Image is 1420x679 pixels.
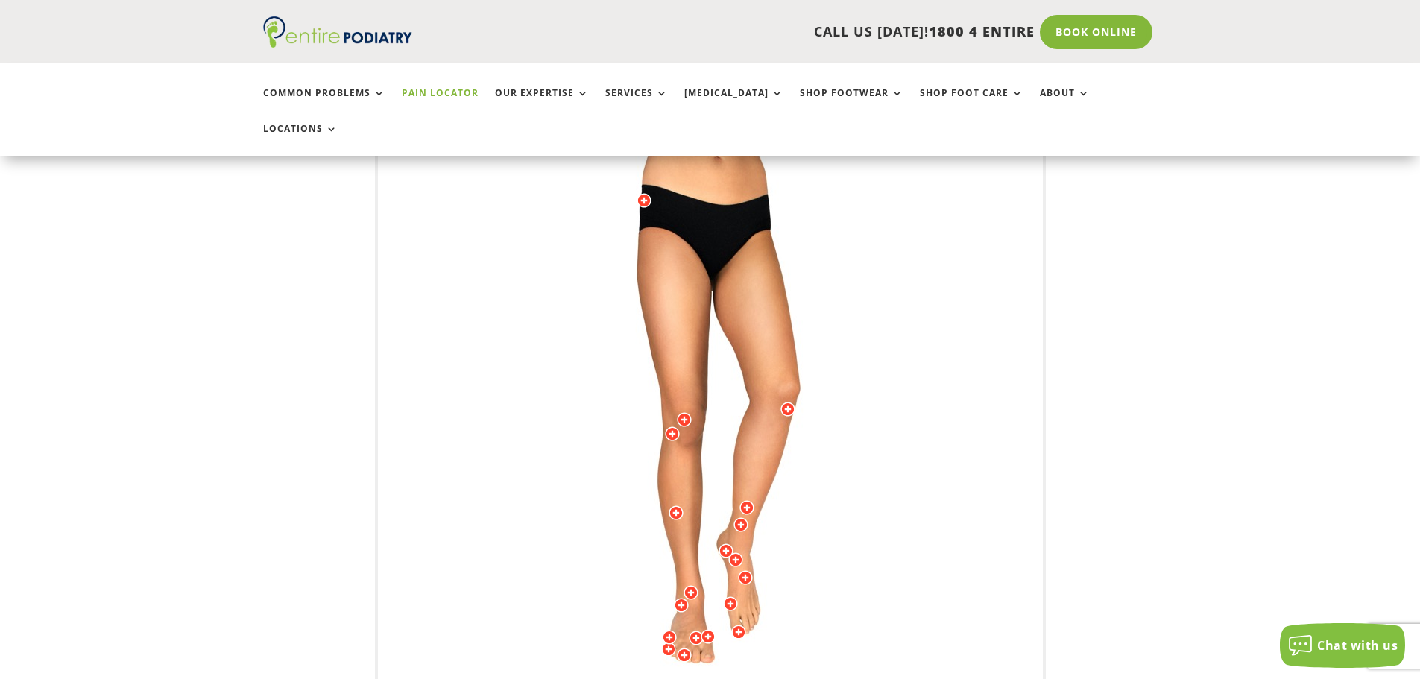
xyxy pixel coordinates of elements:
[263,124,338,156] a: Locations
[605,88,668,120] a: Services
[1040,15,1152,49] a: Book Online
[800,88,903,120] a: Shop Footwear
[1280,623,1405,668] button: Chat with us
[263,16,412,48] img: logo (1)
[929,22,1035,40] span: 1800 4 ENTIRE
[1317,637,1398,654] span: Chat with us
[495,88,589,120] a: Our Expertise
[263,88,385,120] a: Common Problems
[402,88,479,120] a: Pain Locator
[263,36,412,51] a: Entire Podiatry
[684,88,783,120] a: [MEDICAL_DATA]
[470,22,1035,42] p: CALL US [DATE]!
[1040,88,1090,120] a: About
[920,88,1023,120] a: Shop Foot Care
